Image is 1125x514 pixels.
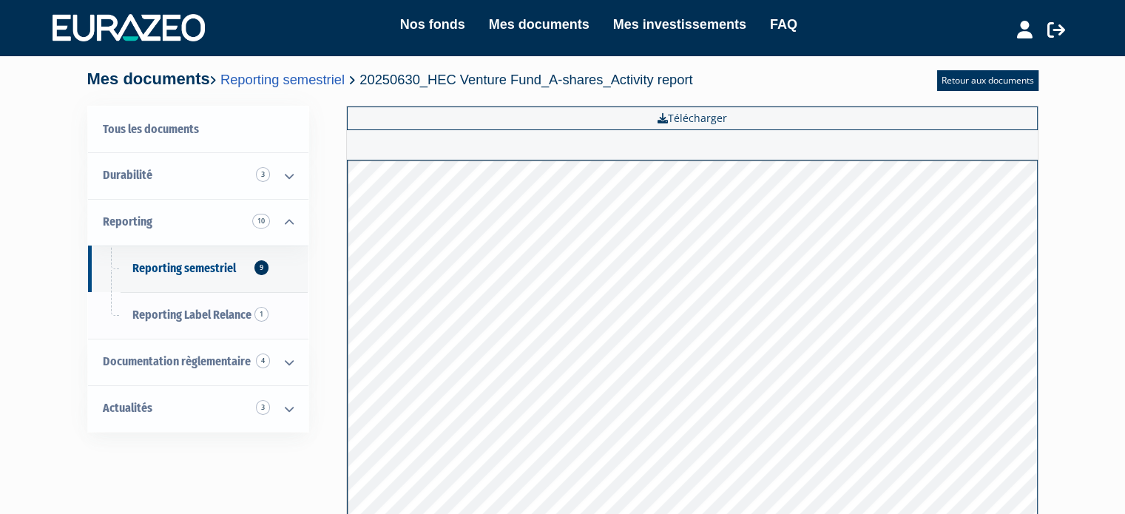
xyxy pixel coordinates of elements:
[256,167,270,182] span: 3
[53,14,205,41] img: 1732889491-logotype_eurazeo_blanc_rvb.png
[103,168,152,182] span: Durabilité
[88,152,308,199] a: Durabilité 3
[252,214,270,229] span: 10
[256,354,270,368] span: 4
[254,260,268,275] span: 9
[87,70,693,88] h4: Mes documents
[88,339,308,385] a: Documentation règlementaire 4
[88,199,308,246] a: Reporting 10
[937,70,1038,91] a: Retour aux documents
[103,354,251,368] span: Documentation règlementaire
[359,72,692,87] span: 20250630_HEC Venture Fund_A-shares_Activity report
[132,261,236,275] span: Reporting semestriel
[132,308,251,322] span: Reporting Label Relance
[103,214,152,229] span: Reporting
[400,14,465,35] a: Nos fonds
[613,14,746,35] a: Mes investissements
[254,307,268,322] span: 1
[489,14,589,35] a: Mes documents
[770,14,797,35] a: FAQ
[256,400,270,415] span: 3
[220,72,345,87] a: Reporting semestriel
[88,292,308,339] a: Reporting Label Relance1
[88,246,308,292] a: Reporting semestriel9
[88,106,308,153] a: Tous les documents
[347,106,1038,130] a: Télécharger
[103,401,152,415] span: Actualités
[88,385,308,432] a: Actualités 3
